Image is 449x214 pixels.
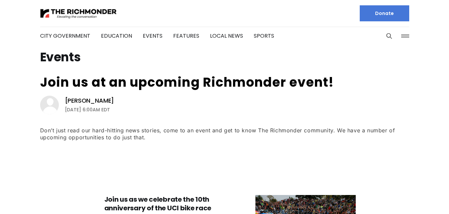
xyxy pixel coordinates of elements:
[254,32,274,40] a: Sports
[101,32,132,40] a: Education
[360,5,409,21] a: Donate
[65,106,110,114] time: [DATE] 6:00AM EDT
[210,32,243,40] a: Local News
[104,195,229,212] h3: Join us as we celebrate the 10th anniversary of the UCI bike race
[40,73,334,91] a: Join us at an upcoming Richmonder event!
[65,97,114,105] a: [PERSON_NAME]
[40,32,90,40] a: City Government
[173,32,199,40] a: Features
[40,8,117,19] img: The Richmonder
[143,32,162,40] a: Events
[40,127,409,141] div: Don’t just read our hard-hitting news stories, come to an event and get to know The Richmonder co...
[40,52,409,63] h1: Events
[384,31,394,41] button: Search this site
